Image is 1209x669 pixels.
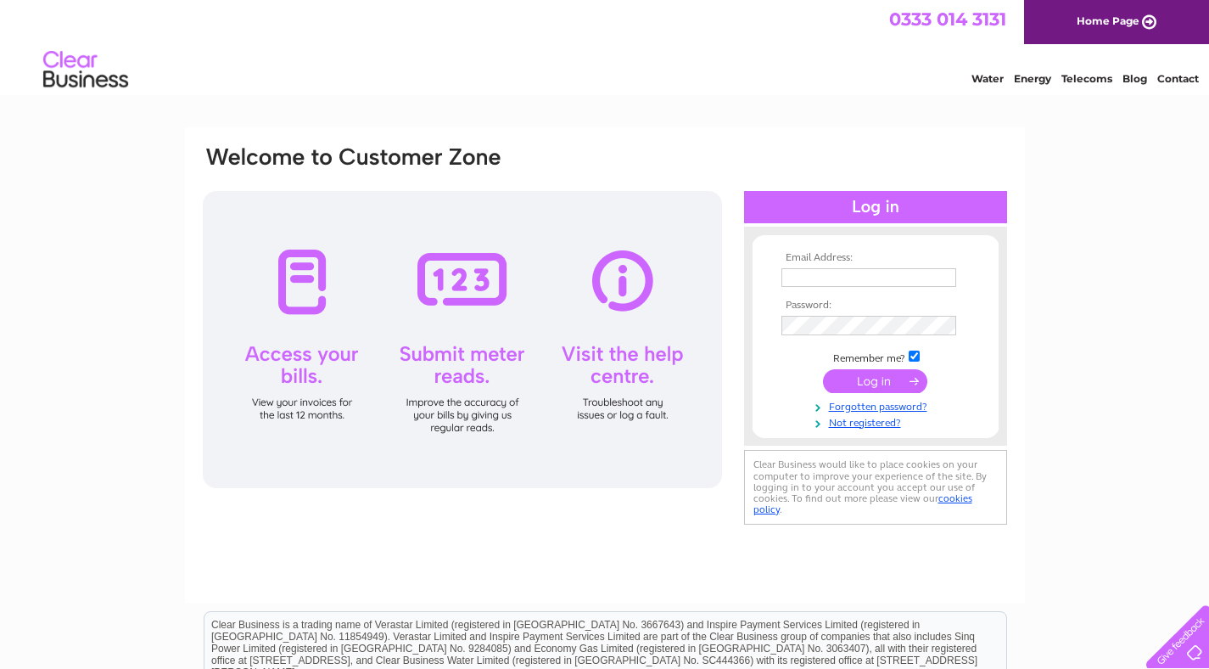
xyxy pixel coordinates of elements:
[753,492,972,515] a: cookies policy
[889,8,1006,30] a: 0333 014 3131
[1061,72,1112,85] a: Telecoms
[781,413,974,430] a: Not registered?
[744,450,1007,524] div: Clear Business would like to place cookies on your computer to improve your experience of the sit...
[1014,72,1051,85] a: Energy
[777,348,974,365] td: Remember me?
[204,9,1006,82] div: Clear Business is a trading name of Verastar Limited (registered in [GEOGRAPHIC_DATA] No. 3667643...
[42,44,129,96] img: logo.png
[781,397,974,413] a: Forgotten password?
[777,300,974,312] th: Password:
[1157,72,1199,85] a: Contact
[1122,72,1147,85] a: Blog
[823,369,927,393] input: Submit
[777,252,974,264] th: Email Address:
[971,72,1004,85] a: Water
